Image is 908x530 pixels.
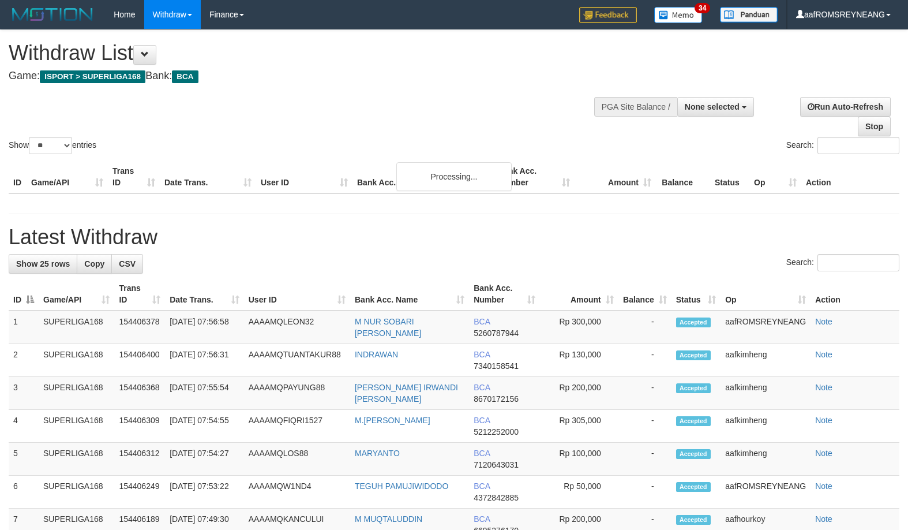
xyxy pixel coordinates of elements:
a: CSV [111,254,143,274]
td: AAAAMQLEON32 [244,311,350,344]
td: 154406312 [114,443,165,476]
label: Search: [786,254,899,271]
th: Trans ID: activate to sort column ascending [114,278,165,311]
td: AAAAMQFIQRI1527 [244,410,350,443]
th: Game/API [27,161,108,193]
select: Showentries [29,137,72,154]
th: Date Trans. [160,161,256,193]
a: [PERSON_NAME] IRWANDI [PERSON_NAME] [355,383,458,404]
td: aafkimheng [721,410,811,443]
td: - [618,443,671,476]
span: BCA [474,350,490,359]
span: Accepted [676,416,711,426]
span: Accepted [676,350,711,360]
img: Feedback.jpg [579,7,637,23]
img: panduan.png [720,7,778,23]
span: Accepted [676,515,711,525]
th: Trans ID [108,161,160,193]
a: Note [815,482,832,491]
td: AAAAMQTUANTAKUR88 [244,344,350,377]
td: aafkimheng [721,344,811,377]
span: BCA [474,449,490,458]
h1: Latest Withdraw [9,226,899,249]
th: Balance [656,161,710,193]
input: Search: [817,137,899,154]
h4: Game: Bank: [9,70,594,82]
th: Balance: activate to sort column ascending [618,278,671,311]
a: Copy [77,254,112,274]
a: M NUR SOBARI [PERSON_NAME] [355,317,421,338]
span: Copy [84,259,104,268]
a: Note [815,317,832,326]
th: User ID: activate to sort column ascending [244,278,350,311]
th: Status: activate to sort column ascending [671,278,721,311]
div: PGA Site Balance / [594,97,677,117]
td: AAAAMQW1ND4 [244,476,350,509]
td: Rp 300,000 [540,311,618,344]
td: aafROMSREYNEANG [721,311,811,344]
td: - [618,476,671,509]
span: Show 25 rows [16,259,70,268]
img: MOTION_logo.png [9,6,96,23]
th: Action [811,278,899,311]
td: - [618,377,671,410]
span: Copy 5260787944 to clipboard [474,329,519,338]
a: Note [815,383,832,392]
span: BCA [474,383,490,392]
span: ISPORT > SUPERLIGA168 [40,70,145,83]
span: Copy 7340158541 to clipboard [474,361,519,371]
span: BCA [172,70,198,83]
th: Date Trans.: activate to sort column ascending [165,278,244,311]
th: Game/API: activate to sort column ascending [39,278,114,311]
img: Button%20Memo.svg [654,7,703,23]
span: Copy 4372842885 to clipboard [474,493,519,502]
span: Copy 5212252000 to clipboard [474,427,519,436]
a: Run Auto-Refresh [800,97,891,117]
td: aafROMSREYNEANG [721,476,811,509]
span: BCA [474,416,490,425]
th: Op [749,161,801,193]
td: Rp 50,000 [540,476,618,509]
th: Op: activate to sort column ascending [721,278,811,311]
td: SUPERLIGA168 [39,476,114,509]
input: Search: [817,254,899,271]
td: - [618,311,671,344]
a: Note [815,350,832,359]
td: 3 [9,377,39,410]
span: Copy 7120643031 to clipboard [474,460,519,469]
th: Bank Acc. Name [352,161,493,193]
td: - [618,410,671,443]
a: INDRAWAN [355,350,398,359]
h1: Withdraw List [9,42,594,65]
td: 1 [9,311,39,344]
td: 6 [9,476,39,509]
td: Rp 200,000 [540,377,618,410]
button: None selected [677,97,754,117]
span: CSV [119,259,136,268]
a: TEGUH PAMUJIWIDODO [355,482,448,491]
td: SUPERLIGA168 [39,377,114,410]
td: [DATE] 07:54:55 [165,410,244,443]
td: [DATE] 07:53:22 [165,476,244,509]
td: AAAAMQLOS88 [244,443,350,476]
th: User ID [256,161,352,193]
th: ID [9,161,27,193]
td: aafkimheng [721,443,811,476]
td: SUPERLIGA168 [39,410,114,443]
a: Note [815,416,832,425]
span: BCA [474,317,490,326]
a: Note [815,514,832,524]
td: SUPERLIGA168 [39,311,114,344]
a: MARYANTO [355,449,400,458]
span: None selected [685,102,740,111]
td: 154406368 [114,377,165,410]
span: Copy 8670172156 to clipboard [474,394,519,404]
td: 154406378 [114,311,165,344]
td: 154406309 [114,410,165,443]
div: Processing... [396,162,512,191]
th: Bank Acc. Number [493,161,575,193]
a: M.[PERSON_NAME] [355,416,430,425]
td: AAAAMQPAYUNG88 [244,377,350,410]
td: [DATE] 07:56:58 [165,311,244,344]
span: Accepted [676,482,711,492]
